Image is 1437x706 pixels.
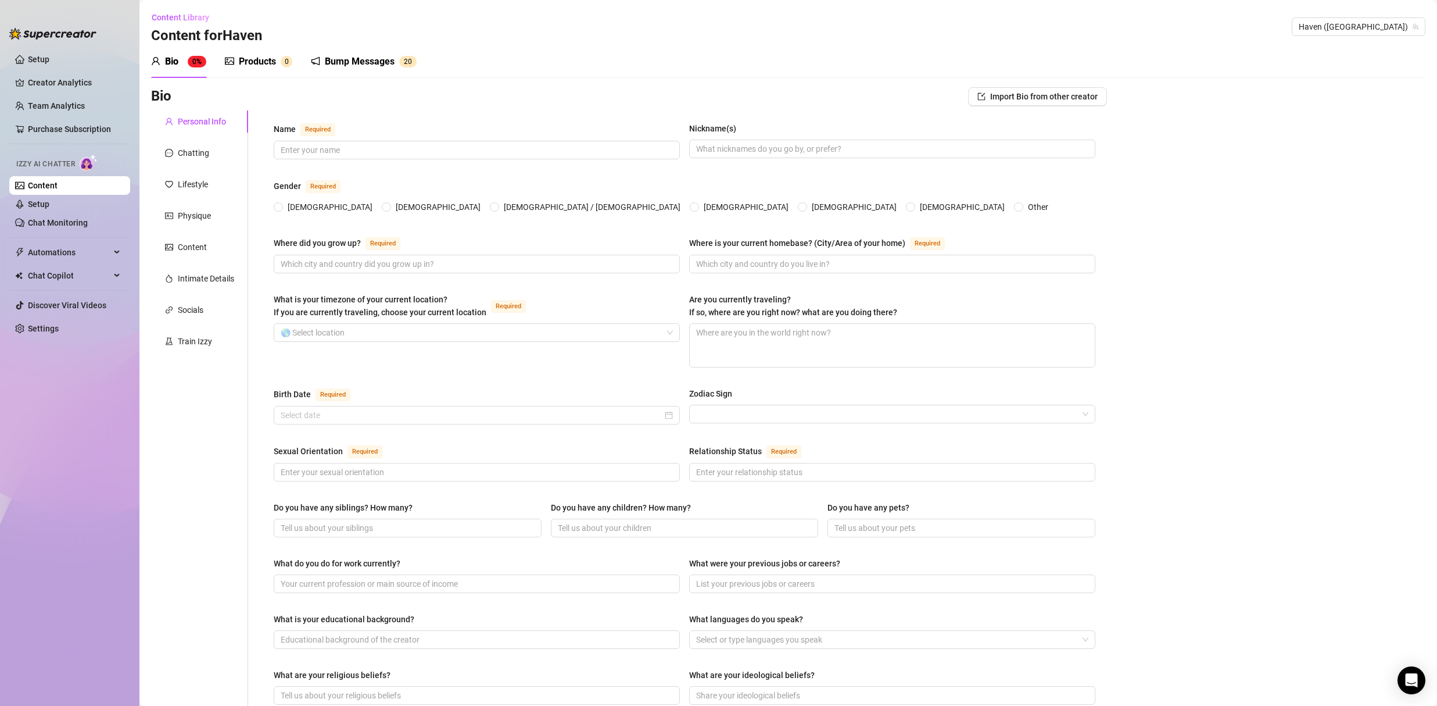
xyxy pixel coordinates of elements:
[274,445,343,458] div: Sexual Orientation
[274,669,390,682] div: What are your religious beliefs?
[178,272,234,285] div: Intimate Details
[306,180,341,193] span: Required
[178,115,226,128] div: Personal Info
[766,445,801,458] span: Required
[325,55,395,69] div: Bump Messages
[151,8,218,27] button: Content Library
[399,56,417,67] sup: 20
[696,258,1086,270] input: Where is your current homebase? (City/Area of your home)
[283,201,377,213] span: [DEMOGRAPHIC_DATA]
[165,117,173,126] span: user
[165,337,173,345] span: experiment
[551,501,699,514] label: Do you have any children? How many?
[28,199,49,209] a: Setup
[151,87,171,106] h3: Bio
[274,179,353,193] label: Gender
[551,501,691,514] div: Do you have any children? How many?
[178,335,212,348] div: Train Izzy
[274,557,408,570] label: What do you do for work currently?
[696,689,1086,702] input: What are your ideological beliefs?
[408,58,412,66] span: 0
[311,56,320,66] span: notification
[696,633,698,647] input: What languages do you speak?
[151,27,262,45] h3: Content for Haven
[827,501,918,514] label: Do you have any pets?
[689,669,823,682] label: What are your ideological beliefs?
[274,295,486,317] span: What is your timezone of your current location? If you are currently traveling, choose your curre...
[281,56,292,67] sup: 0
[827,501,909,514] div: Do you have any pets?
[689,557,848,570] label: What were your previous jobs or careers?
[834,522,1086,534] input: Do you have any pets?
[165,149,173,157] span: message
[28,181,58,190] a: Content
[968,87,1107,106] button: Import Bio from other creator
[178,147,209,159] div: Chatting
[281,409,662,422] input: Birth Date
[689,122,744,135] label: Nickname(s)
[807,201,901,213] span: [DEMOGRAPHIC_DATA]
[689,613,811,626] label: What languages do you speak?
[689,445,762,458] div: Relationship Status
[178,209,211,222] div: Physique
[404,58,408,66] span: 2
[274,387,363,401] label: Birth Date
[15,248,24,257] span: thunderbolt
[316,388,350,401] span: Required
[689,387,740,400] label: Zodiac Sign
[274,180,301,192] div: Gender
[28,324,59,333] a: Settings
[990,92,1098,101] span: Import Bio from other creator
[281,466,671,479] input: Sexual Orientation
[1023,201,1053,213] span: Other
[15,272,23,280] img: Chat Copilot
[165,243,173,251] span: picture
[696,577,1086,590] input: What were your previous jobs or careers?
[696,466,1086,479] input: Relationship Status
[28,73,121,92] a: Creator Analytics
[1397,666,1425,694] div: Open Intercom Messenger
[910,237,945,250] span: Required
[274,236,413,250] label: Where did you grow up?
[281,522,532,534] input: Do you have any siblings? How many?
[274,501,413,514] div: Do you have any siblings? How many?
[274,613,422,626] label: What is your educational background?
[689,669,815,682] div: What are your ideological beliefs?
[1412,23,1419,30] span: team
[165,274,173,283] span: fire
[165,306,173,314] span: link
[165,180,173,188] span: heart
[28,243,110,262] span: Automations
[558,522,809,534] input: Do you have any children? How many?
[239,55,276,69] div: Products
[699,201,793,213] span: [DEMOGRAPHIC_DATA]
[178,178,208,191] div: Lifestyle
[274,501,421,514] label: Do you have any siblings? How many?
[689,444,814,458] label: Relationship Status
[347,445,382,458] span: Required
[274,557,400,570] div: What do you do for work currently?
[274,122,348,136] label: Name
[274,669,399,682] label: What are your religious beliefs?
[281,258,671,270] input: Where did you grow up?
[281,633,671,646] input: What is your educational background?
[689,387,732,400] div: Zodiac Sign
[689,557,840,570] div: What were your previous jobs or careers?
[28,218,88,227] a: Chat Monitoring
[689,122,736,135] div: Nickname(s)
[225,56,234,66] span: picture
[9,28,96,40] img: logo-BBDzfeDw.svg
[274,613,414,626] div: What is your educational background?
[80,154,98,171] img: AI Chatter
[977,92,986,101] span: import
[16,159,75,170] span: Izzy AI Chatter
[274,388,311,401] div: Birth Date
[152,13,209,22] span: Content Library
[151,56,160,66] span: user
[689,237,905,249] div: Where is your current homebase? (City/Area of your home)
[28,101,85,110] a: Team Analytics
[165,55,178,69] div: Bio
[696,142,1086,155] input: Nickname(s)
[499,201,685,213] span: [DEMOGRAPHIC_DATA] / [DEMOGRAPHIC_DATA]
[689,613,803,626] div: What languages do you speak?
